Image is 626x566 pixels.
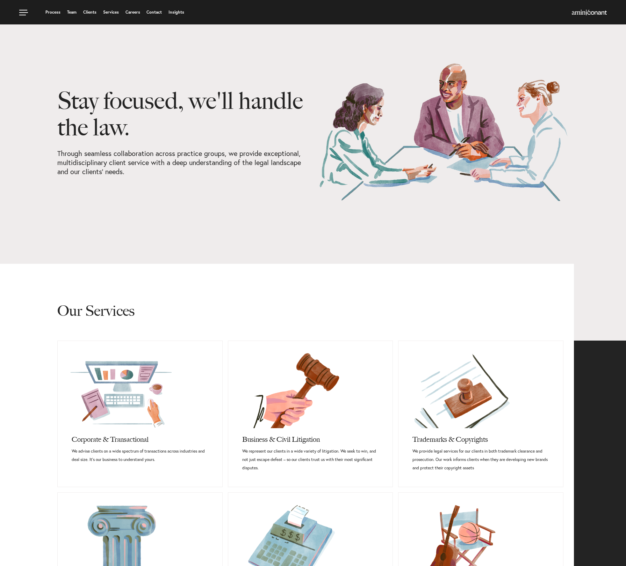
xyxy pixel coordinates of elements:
[242,428,379,447] h3: Business & Civil Litigation
[398,428,563,487] a: Trademarks & CopyrightsWe provide legal services for our clients in both trademark clearance and ...
[318,63,569,201] img: Our Services
[146,10,162,14] a: Contact
[57,149,308,176] p: Through seamless collaboration across practice groups, we provide exceptional, multidisciplinary ...
[412,447,549,472] p: We provide legal services for our clients in both trademark clearance and prosecution. Our work i...
[57,87,308,149] h1: Stay focused, we'll handle the law.
[67,10,77,14] a: Team
[58,428,222,478] a: Corporate & TransactionalWe advise clients on a wide spectrum of transactions across industries a...
[125,10,140,14] a: Careers
[72,428,208,447] h3: Corporate & Transactional
[168,10,184,14] a: Insights
[412,428,549,447] h3: Trademarks & Copyrights
[57,264,563,341] h2: Our Services
[242,447,379,472] p: We represent our clients in a wide variety of litigation. We seek to win, and not just escape def...
[72,447,208,464] p: We advise clients on a wide spectrum of transactions across industries and deal size. It’s our bu...
[572,10,607,16] a: Home
[572,10,607,15] img: Amini & Conant
[228,428,393,487] a: Business & Civil LitigationWe represent our clients in a wide variety of litigation. We seek to w...
[103,10,119,14] a: Services
[83,10,96,14] a: Clients
[45,10,60,14] a: Process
